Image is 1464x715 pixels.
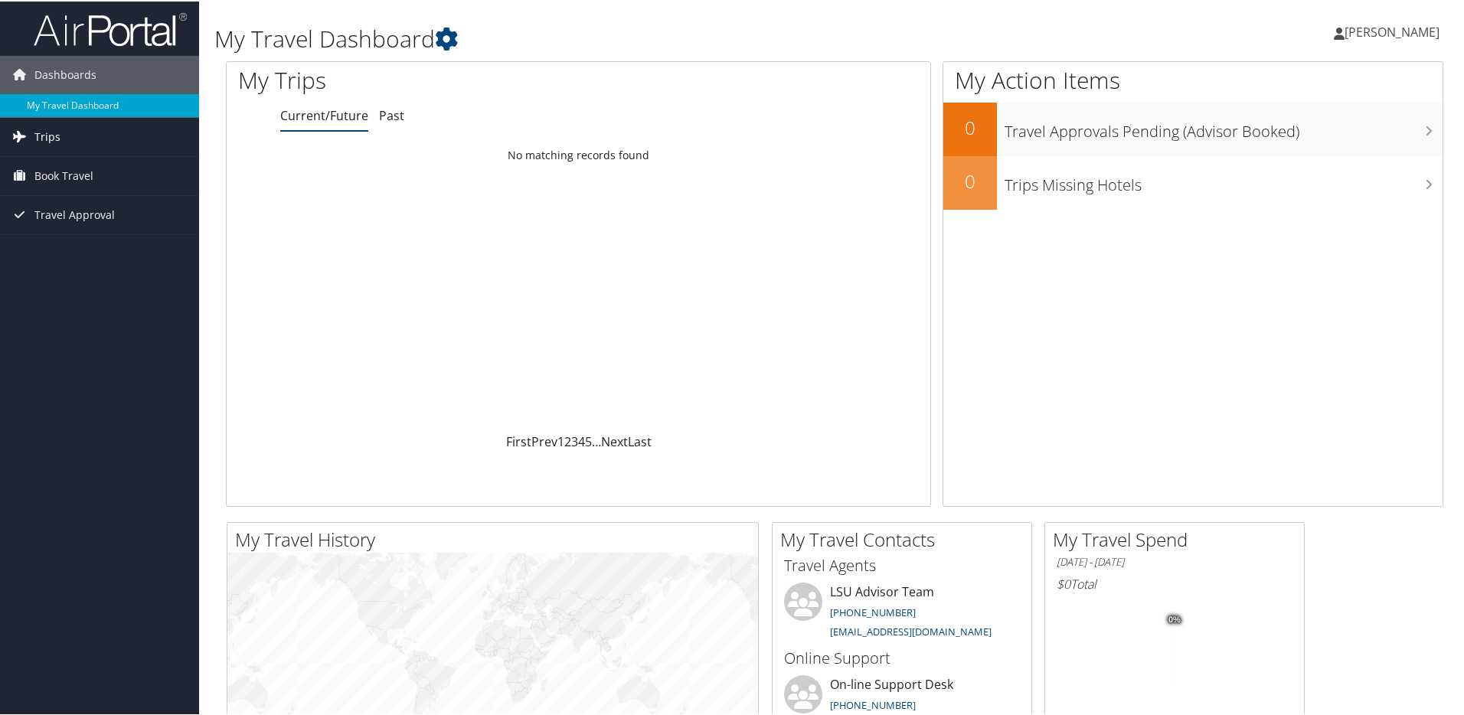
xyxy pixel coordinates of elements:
[1053,525,1304,551] h2: My Travel Spend
[214,21,1041,54] h1: My Travel Dashboard
[379,106,404,122] a: Past
[34,194,115,233] span: Travel Approval
[943,155,1443,208] a: 0Trips Missing Hotels
[280,106,368,122] a: Current/Future
[1005,112,1443,141] h3: Travel Approvals Pending (Advisor Booked)
[592,432,601,449] span: …
[943,101,1443,155] a: 0Travel Approvals Pending (Advisor Booked)
[943,167,997,193] h2: 0
[1168,614,1181,623] tspan: 0%
[578,432,585,449] a: 4
[1057,553,1292,568] h6: [DATE] - [DATE]
[1345,22,1439,39] span: [PERSON_NAME]
[784,646,1020,668] h3: Online Support
[34,54,96,93] span: Dashboards
[943,113,997,139] h2: 0
[601,432,628,449] a: Next
[564,432,571,449] a: 2
[571,432,578,449] a: 3
[557,432,564,449] a: 1
[34,155,93,194] span: Book Travel
[1057,574,1292,591] h6: Total
[830,604,916,618] a: [PHONE_NUMBER]
[235,525,758,551] h2: My Travel History
[238,63,626,95] h1: My Trips
[531,432,557,449] a: Prev
[1005,165,1443,194] h3: Trips Missing Hotels
[628,432,652,449] a: Last
[1334,8,1455,54] a: [PERSON_NAME]
[585,432,592,449] a: 5
[943,63,1443,95] h1: My Action Items
[784,553,1020,575] h3: Travel Agents
[34,10,187,46] img: airportal-logo.png
[34,116,60,155] span: Trips
[776,581,1028,644] li: LSU Advisor Team
[506,432,531,449] a: First
[1057,574,1070,591] span: $0
[830,623,992,637] a: [EMAIL_ADDRESS][DOMAIN_NAME]
[780,525,1031,551] h2: My Travel Contacts
[227,140,930,168] td: No matching records found
[830,697,916,710] a: [PHONE_NUMBER]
